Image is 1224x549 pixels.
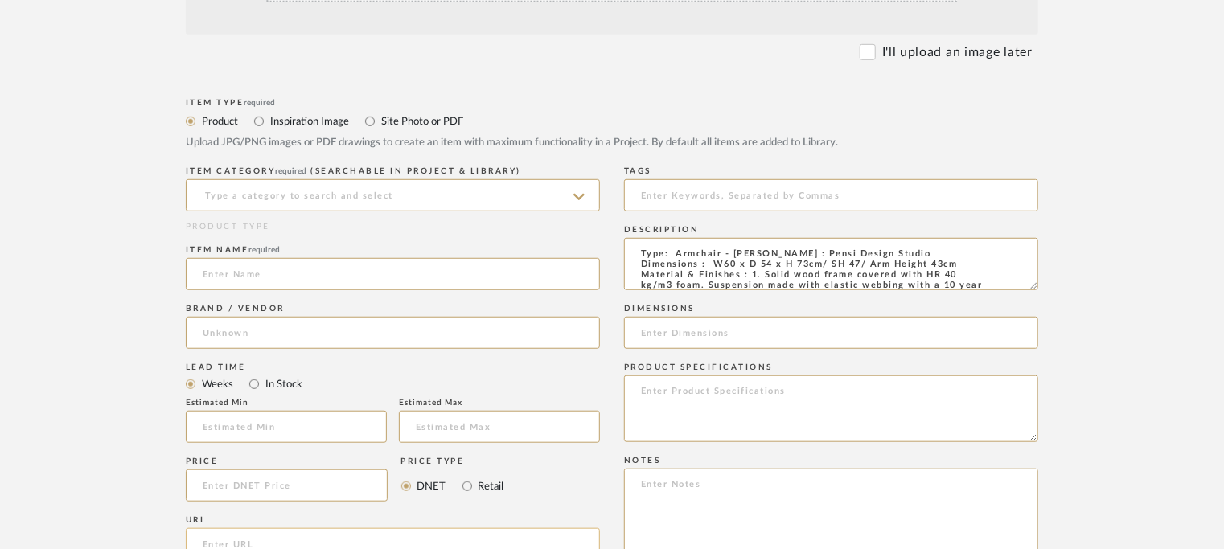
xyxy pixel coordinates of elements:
[624,225,1038,235] div: Description
[186,258,600,290] input: Enter Name
[401,469,504,502] mat-radio-group: Select price type
[264,375,302,393] label: In Stock
[186,166,600,176] div: ITEM CATEGORY
[477,477,504,495] label: Retail
[186,245,600,255] div: Item name
[186,457,388,466] div: Price
[186,374,600,394] mat-radio-group: Select item type
[244,99,276,107] span: required
[186,135,1038,151] div: Upload JPG/PNG images or PDF drawings to create an item with maximum functionality in a Project. ...
[186,411,387,443] input: Estimated Min
[416,477,446,495] label: DNET
[624,363,1038,372] div: Product Specifications
[624,456,1038,465] div: Notes
[399,411,600,443] input: Estimated Max
[186,98,1038,108] div: Item Type
[186,111,1038,131] mat-radio-group: Select item type
[624,317,1038,349] input: Enter Dimensions
[186,398,387,408] div: Estimated Min
[249,246,281,254] span: required
[269,113,349,130] label: Inspiration Image
[624,304,1038,313] div: Dimensions
[624,166,1038,176] div: Tags
[186,304,600,313] div: Brand / Vendor
[624,179,1038,211] input: Enter Keywords, Separated by Commas
[200,113,238,130] label: Product
[186,179,600,211] input: Type a category to search and select
[186,363,600,372] div: Lead Time
[399,398,600,408] div: Estimated Max
[380,113,463,130] label: Site Photo or PDF
[186,469,388,502] input: Enter DNET Price
[882,43,1033,62] label: I'll upload an image later
[401,457,504,466] div: Price Type
[186,317,600,349] input: Unknown
[186,515,600,525] div: URL
[311,167,522,175] span: (Searchable in Project & Library)
[186,221,600,233] div: PRODUCT TYPE
[200,375,233,393] label: Weeks
[276,167,307,175] span: required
